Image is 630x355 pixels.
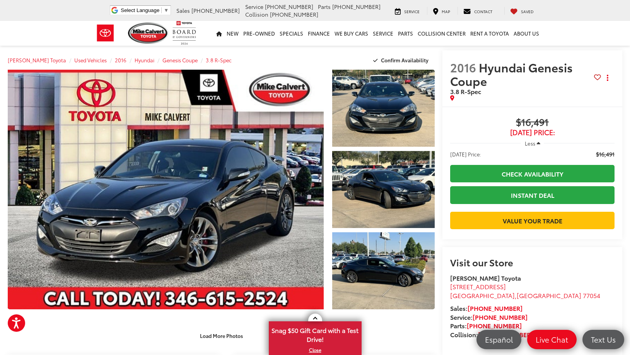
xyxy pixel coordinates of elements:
[162,57,198,63] a: Genesis Coupe
[474,9,492,14] span: Contact
[473,312,528,321] a: [PHONE_NUMBER]
[195,329,248,343] button: Load More Photos
[450,330,533,339] strong: Collision:
[332,232,435,309] a: Expand Photo 3
[481,334,517,344] span: Español
[389,7,425,15] a: Service
[427,7,456,15] a: Map
[467,321,522,330] a: [PHONE_NUMBER]
[191,7,240,14] span: [PHONE_NUMBER]
[318,3,331,10] span: Parts
[582,330,624,349] a: Text Us
[601,71,615,85] button: Actions
[478,330,533,339] a: [PHONE_NUMBER]
[607,75,608,81] span: dropdown dots
[369,53,435,67] button: Confirm Availability
[161,7,162,13] span: ​
[121,7,169,13] a: Select Language​
[450,165,615,182] a: Check Availability
[450,87,481,96] span: 3.8 R-Spec
[476,330,521,349] a: Español
[450,304,522,312] strong: Sales:
[450,291,600,300] span: ,
[8,70,324,309] a: Expand Photo 0
[583,291,600,300] span: 77054
[450,59,476,75] span: 2016
[331,69,436,147] img: 2016 Hyundai Genesis Coupe 3.8 R-Spec
[450,186,615,204] a: Instant Deal
[270,322,361,346] span: Snag $50 Gift Card with a Test Drive!
[450,312,528,321] strong: Service:
[404,9,420,14] span: Service
[468,21,511,46] a: Rent a Toyota
[115,57,126,63] a: 2016
[450,282,600,300] a: [STREET_ADDRESS] [GEOGRAPHIC_DATA],[GEOGRAPHIC_DATA] 77054
[135,57,154,63] a: Hyundai
[450,273,521,282] strong: [PERSON_NAME] Toyota
[277,21,306,46] a: Specials
[442,9,450,14] span: Map
[532,334,572,344] span: Live Chat
[450,59,573,89] span: Hyundai Genesis Coupe
[306,21,332,46] a: Finance
[450,282,506,291] span: [STREET_ADDRESS]
[521,136,544,150] button: Less
[527,330,577,349] a: Live Chat
[458,7,498,15] a: Contact
[517,291,581,300] span: [GEOGRAPHIC_DATA]
[450,117,615,129] span: $16,491
[265,3,313,10] span: [PHONE_NUMBER]
[91,21,120,46] img: Toyota
[214,21,224,46] a: Home
[587,334,620,344] span: Text Us
[176,7,190,14] span: Sales
[331,232,436,310] img: 2016 Hyundai Genesis Coupe 3.8 R-Spec
[74,57,107,63] a: Used Vehicles
[521,9,534,14] span: Saved
[270,10,318,18] span: [PHONE_NUMBER]
[450,321,522,330] strong: Parts:
[331,150,436,229] img: 2016 Hyundai Genesis Coupe 3.8 R-Spec
[381,57,429,63] span: Confirm Availability
[415,21,468,46] a: Collision Center
[370,21,396,46] a: Service
[450,291,515,300] span: [GEOGRAPHIC_DATA]
[332,21,370,46] a: WE BUY CARS
[164,7,169,13] span: ▼
[450,257,615,267] h2: Visit our Store
[468,304,522,312] a: [PHONE_NUMBER]
[128,22,169,44] img: Mike Calvert Toyota
[245,3,263,10] span: Service
[224,21,241,46] a: New
[450,129,615,136] span: [DATE] Price:
[5,69,327,310] img: 2016 Hyundai Genesis Coupe 3.8 R-Spec
[241,21,277,46] a: Pre-Owned
[245,10,268,18] span: Collision
[450,212,615,229] a: Value Your Trade
[504,7,540,15] a: My Saved Vehicles
[332,151,435,228] a: Expand Photo 2
[332,70,435,147] a: Expand Photo 1
[511,21,541,46] a: About Us
[206,57,232,63] a: 3.8 R-Spec
[332,3,381,10] span: [PHONE_NUMBER]
[8,57,66,63] a: [PERSON_NAME] Toyota
[121,7,159,13] span: Select Language
[396,21,415,46] a: Parts
[596,150,615,158] span: $16,491
[450,150,481,158] span: [DATE] Price:
[525,140,535,147] span: Less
